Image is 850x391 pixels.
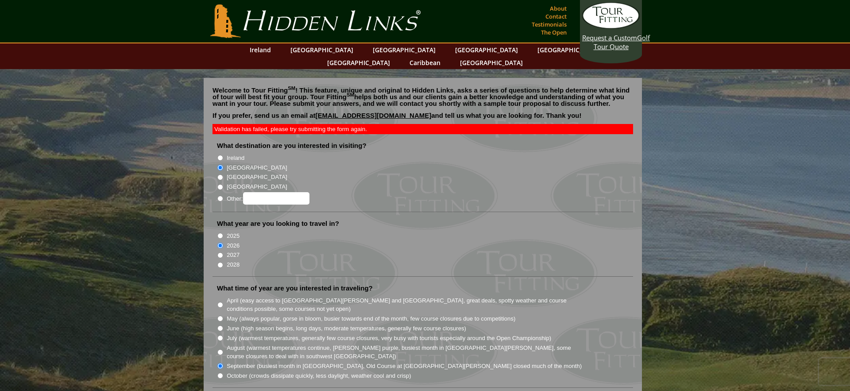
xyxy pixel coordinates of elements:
label: Ireland [227,154,244,163]
a: Testimonials [529,18,569,31]
a: [EMAIL_ADDRESS][DOMAIN_NAME] [316,112,432,119]
div: Validation has failed, please try submitting the form again. [212,124,633,134]
label: 2026 [227,241,240,250]
label: August (warmest temperatures continue, [PERSON_NAME] purple, busiest month in [GEOGRAPHIC_DATA][P... [227,344,583,361]
label: 2027 [227,251,240,259]
label: 2025 [227,232,240,240]
a: [GEOGRAPHIC_DATA] [456,56,527,69]
label: May (always popular, gorse in bloom, busier towards end of the month, few course closures due to ... [227,314,515,323]
a: Caribbean [405,56,445,69]
label: [GEOGRAPHIC_DATA] [227,173,287,182]
a: The Open [539,26,569,39]
label: April (easy access to [GEOGRAPHIC_DATA][PERSON_NAME] and [GEOGRAPHIC_DATA], great deals, spotty w... [227,296,583,314]
a: [GEOGRAPHIC_DATA] [533,43,605,56]
p: Welcome to Tour Fitting ! This feature, unique and original to Hidden Links, asks a series of que... [212,87,633,107]
sup: SM [288,85,295,91]
span: Request a Custom [582,33,637,42]
a: Request a CustomGolf Tour Quote [582,2,640,51]
label: What time of year are you interested in traveling? [217,284,373,293]
label: Other: [227,192,309,205]
label: [GEOGRAPHIC_DATA] [227,182,287,191]
label: September (busiest month in [GEOGRAPHIC_DATA], Old Course at [GEOGRAPHIC_DATA][PERSON_NAME] close... [227,362,582,371]
label: [GEOGRAPHIC_DATA] [227,163,287,172]
p: If you prefer, send us an email at and tell us what you are looking for. Thank you! [212,112,633,125]
a: [GEOGRAPHIC_DATA] [323,56,394,69]
label: 2028 [227,260,240,269]
label: October (crowds dissipate quickly, less daylight, weather cool and crisp) [227,372,411,380]
label: June (high season begins, long days, moderate temperatures, generally few course closures) [227,324,466,333]
sup: SM [347,92,354,97]
a: About [548,2,569,15]
a: Ireland [245,43,275,56]
label: What destination are you interested in visiting? [217,141,367,150]
label: What year are you looking to travel in? [217,219,339,228]
a: Contact [543,10,569,23]
label: July (warmest temperatures, generally few course closures, very busy with tourists especially aro... [227,334,551,343]
a: [GEOGRAPHIC_DATA] [368,43,440,56]
input: Other: [243,192,309,205]
a: [GEOGRAPHIC_DATA] [451,43,522,56]
a: [GEOGRAPHIC_DATA] [286,43,358,56]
